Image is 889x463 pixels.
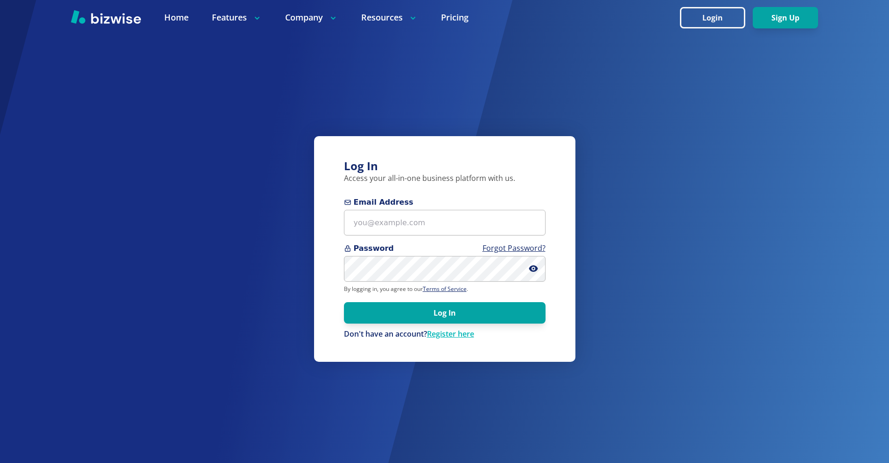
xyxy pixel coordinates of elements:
[441,12,469,23] a: Pricing
[344,243,546,254] span: Password
[344,329,546,339] div: Don't have an account?Register here
[344,302,546,324] button: Log In
[680,14,753,22] a: Login
[344,197,546,208] span: Email Address
[427,329,474,339] a: Register here
[285,12,338,23] p: Company
[164,12,189,23] a: Home
[753,7,818,28] button: Sign Up
[753,14,818,22] a: Sign Up
[344,329,546,339] p: Don't have an account?
[361,12,418,23] p: Resources
[212,12,262,23] p: Features
[344,210,546,235] input: you@example.com
[71,10,141,24] img: Bizwise Logo
[423,285,467,293] a: Terms of Service
[344,173,546,184] p: Access your all-in-one business platform with us.
[344,159,546,174] h3: Log In
[344,285,546,293] p: By logging in, you agree to our .
[680,7,745,28] button: Login
[483,243,546,253] a: Forgot Password?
